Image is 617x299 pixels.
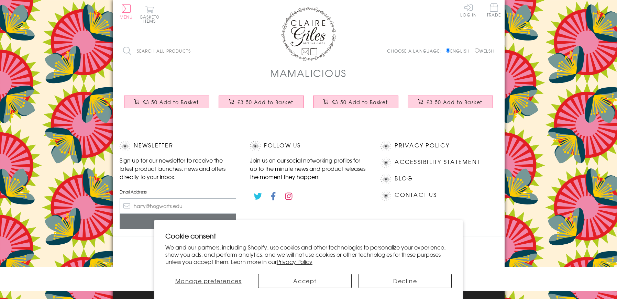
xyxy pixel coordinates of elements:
a: Log In [460,3,477,17]
button: Accept [258,274,351,288]
span: £3.50 Add to Basket [427,99,483,106]
span: Trade [487,3,501,17]
span: 0 items [143,14,159,24]
span: Manage preferences [175,277,242,285]
label: Email Address [120,189,236,195]
input: harry@hogwarts.edu [120,198,236,214]
p: We and our partners, including Shopify, use cookies and other technologies to personalize your ex... [165,244,452,265]
a: Accessibility Statement [395,157,480,167]
button: £3.50 Add to Basket [124,96,209,108]
p: © 2025 . [120,292,498,298]
label: Welsh [475,48,494,54]
span: Menu [120,14,133,20]
span: £3.50 Add to Basket [238,99,294,106]
p: Choose a language: [387,48,444,54]
h2: Newsletter [120,141,236,151]
input: English [446,48,450,53]
button: £3.50 Add to Basket [219,96,304,108]
a: Privacy Policy [277,257,312,266]
img: Claire Giles Greetings Cards [281,7,336,61]
p: Sign up for our newsletter to receive the latest product launches, news and offers directly to yo... [120,156,236,181]
button: Basket0 items [140,5,159,23]
a: Privacy Policy [395,141,449,150]
input: Search [233,43,240,59]
button: £3.50 Add to Basket [313,96,398,108]
button: Menu [120,4,133,19]
a: Blog [395,174,413,183]
span: £3.50 Add to Basket [332,99,388,106]
button: Decline [359,274,452,288]
a: Mother's Day Card, Shoes, Mum everyone wishes they had £3.50 Add to Basket [309,90,403,120]
input: Search all products [120,43,240,59]
h2: Follow Us [250,141,367,151]
label: English [446,48,473,54]
button: Manage preferences [165,274,252,288]
a: Mother's Day Card, Call for Love, Press for Champagne £3.50 Add to Basket [214,90,309,120]
h2: Cookie consent [165,231,452,241]
input: Subscribe [120,214,236,229]
a: Mother's Day Card, Cute Robot, Old School, Still Cool £3.50 Add to Basket [120,90,214,120]
span: £3.50 Add to Basket [143,99,199,106]
a: Mother's Day Card, Glitter Shoes, First Mother's Day £3.50 Add to Basket [403,90,498,120]
a: Contact Us [395,190,437,200]
h1: Mamalicious [270,66,347,80]
a: Trade [487,3,501,18]
p: Join us on our social networking profiles for up to the minute news and product releases the mome... [250,156,367,181]
input: Welsh [475,48,479,53]
button: £3.50 Add to Basket [408,96,493,108]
